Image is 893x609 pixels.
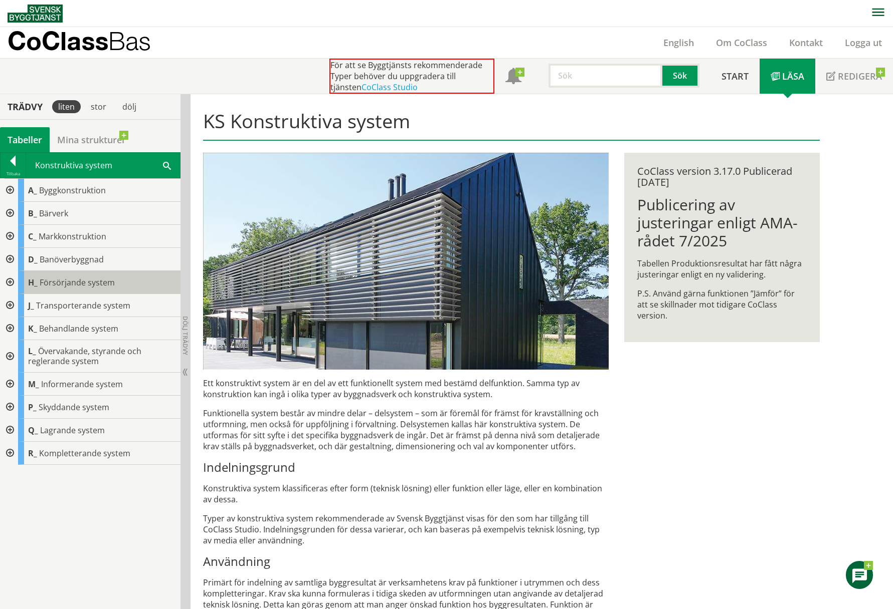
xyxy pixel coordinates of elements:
[505,69,521,85] span: Notifikationer
[8,35,151,47] p: CoClass
[28,185,37,196] span: A_
[40,425,105,436] span: Lagrande system
[203,408,609,452] p: Funktionella system består av mindre delar – delsystem – som är föremål för främst för krav­ställ...
[28,277,38,288] span: H_
[181,316,190,355] span: Dölj trädvy
[760,59,815,94] a: Läsa
[28,208,37,219] span: B_
[203,460,609,475] h3: Indelningsgrund
[39,185,106,196] span: Byggkonstruktion
[28,323,37,334] span: K_
[705,37,778,49] a: Om CoClass
[36,300,130,311] span: Transporterande system
[778,37,834,49] a: Kontakt
[85,100,112,113] div: stor
[28,346,36,357] span: L_
[26,153,180,178] div: Konstruktiva system
[782,70,804,82] span: Läsa
[652,37,705,49] a: English
[41,379,123,390] span: Informerande system
[2,101,48,112] div: Trädvy
[40,254,104,265] span: Banöverbyggnad
[28,425,38,436] span: Q_
[108,26,151,56] span: Bas
[28,379,39,390] span: M_
[40,277,115,288] span: Försörjande system
[28,448,37,459] span: R_
[28,402,37,413] span: P_
[116,100,142,113] div: dölj
[28,231,37,242] span: C_
[39,402,109,413] span: Skyddande system
[329,59,494,94] div: För att se Byggtjänsts rekommenderade Typer behöver du uppgradera till tjänsten
[203,110,819,141] h1: KS Konstruktiva system
[203,378,609,400] p: Ett konstruktivt system är en del av ett funktionellt system med bestämd delfunktion. Samma typ a...
[39,323,118,334] span: Behandlande system
[39,208,68,219] span: Bärverk
[50,127,133,152] a: Mina strukturer
[203,513,609,546] p: Typer av konstruktiva system rekommenderade av Svensk Byggtjänst visas för den som har tillgång t...
[52,100,81,113] div: liten
[28,346,141,367] span: Övervakande, styrande och reglerande system
[710,59,760,94] a: Start
[637,288,806,321] p: P.S. Använd gärna funktionen ”Jämför” för att se skillnader mot tidigare CoClass version.
[203,153,609,370] img: structural-solar-shading.jpg
[203,554,609,569] h3: Användning
[1,170,26,178] div: Tillbaka
[203,483,609,505] p: Konstruktiva system klassificeras efter form (teknisk lösning) eller funktion eller läge, eller e...
[39,231,106,242] span: Markkonstruktion
[8,5,63,23] img: Svensk Byggtjänst
[834,37,893,49] a: Logga ut
[637,166,806,188] div: CoClass version 3.17.0 Publicerad [DATE]
[163,160,171,170] span: Sök i tabellen
[838,70,882,82] span: Redigera
[549,64,662,88] input: Sök
[28,254,38,265] span: D_
[662,64,699,88] button: Sök
[362,82,418,93] a: CoClass Studio
[39,448,130,459] span: Kompletterande system
[815,59,893,94] a: Redigera
[28,300,34,311] span: J_
[722,70,749,82] span: Start
[637,196,806,250] h1: Publicering av justeringar enligt AMA-rådet 7/2025
[637,258,806,280] p: Tabellen Produktionsresultat har fått några justeringar enligt en ny validering.
[8,27,172,58] a: CoClassBas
